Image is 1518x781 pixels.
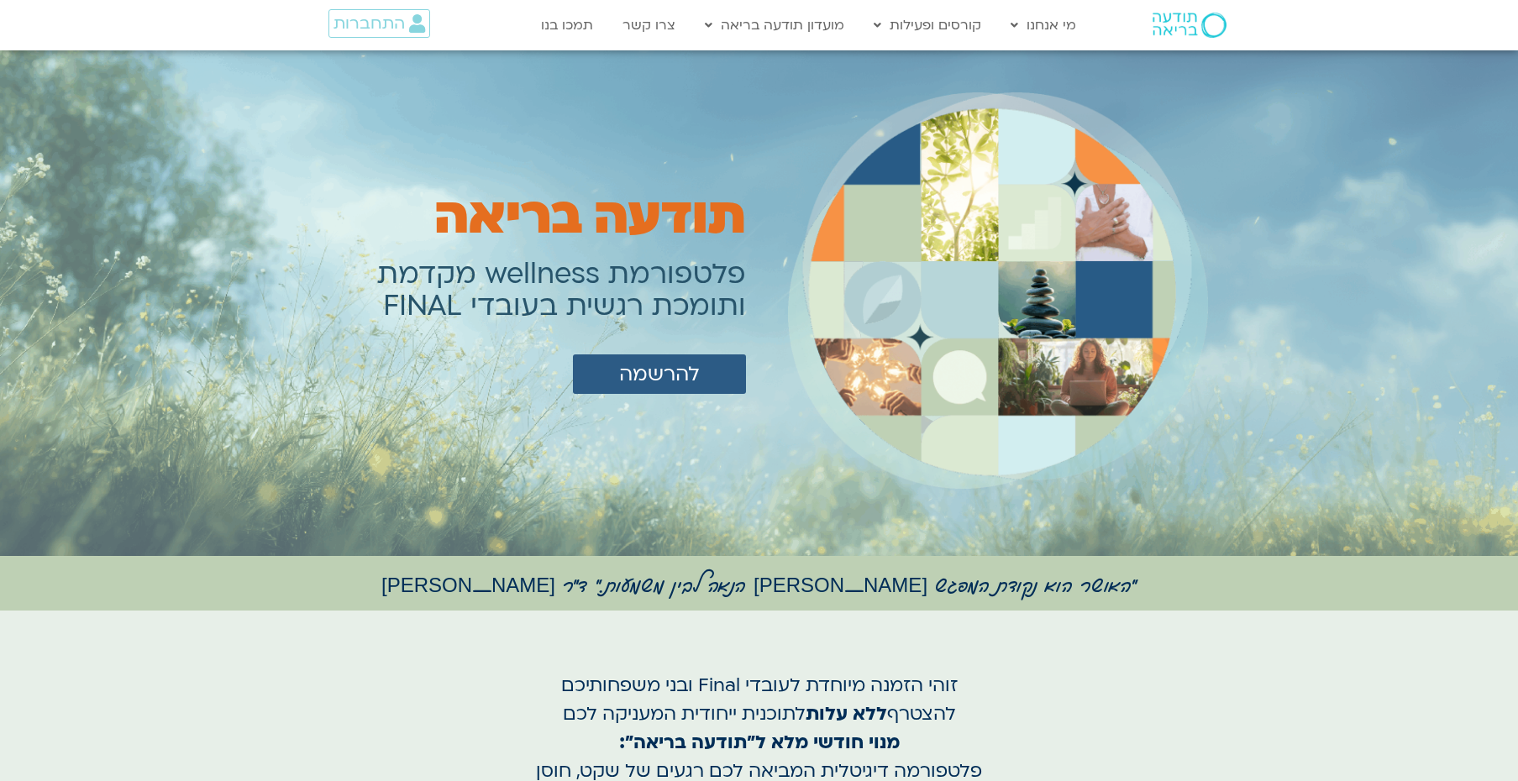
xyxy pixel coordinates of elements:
[328,9,430,38] a: התחברות
[619,363,700,385] span: להרשמה
[696,9,853,41] a: מועדון תודעה בריאה
[806,701,887,726] b: ללא עלות
[1153,13,1226,38] img: תודעה בריאה
[614,9,684,41] a: צרו קשר
[334,14,405,33] span: התחברות
[573,354,746,394] a: להרשמה
[865,9,990,41] a: קורסים ופעילות
[377,259,746,322] h1: פלטפורמת wellness מקדמת ותומכת רגשית בעובדי FINAL
[1002,9,1085,41] a: מי אנחנו
[619,730,900,755] b: מנוי חודשי מלא ל"תודעה בריאה":
[533,9,601,41] a: תמכו בנו
[281,573,1238,592] h1: "האושר הוא נקודת המפגש [PERSON_NAME] הנאה לבין משמעות." ד״ר [PERSON_NAME]
[434,188,746,246] h1: תודעה בריאה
